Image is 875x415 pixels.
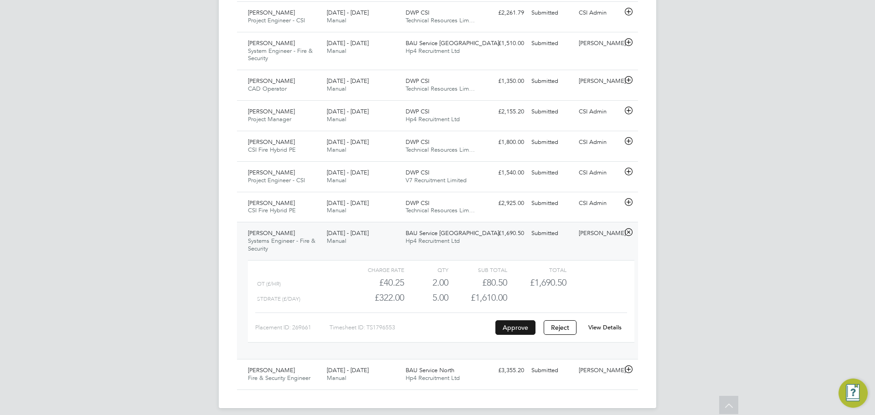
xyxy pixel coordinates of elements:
[406,229,499,237] span: BAU Service [GEOGRAPHIC_DATA]
[406,9,429,16] span: DWP CSI
[327,115,346,123] span: Manual
[404,290,448,305] div: 5.00
[406,176,467,184] span: V7 Recruitment Limited
[480,363,528,378] div: £3,355.20
[406,169,429,176] span: DWP CSI
[327,108,369,115] span: [DATE] - [DATE]
[406,199,429,207] span: DWP CSI
[528,74,575,89] div: Submitted
[406,39,499,47] span: BAU Service [GEOGRAPHIC_DATA]
[248,138,295,146] span: [PERSON_NAME]
[248,9,295,16] span: [PERSON_NAME]
[248,374,310,382] span: Fire & Security Engineer
[528,196,575,211] div: Submitted
[248,146,296,154] span: CSI Fire Hybrid PE
[480,165,528,180] div: £1,540.00
[406,237,460,245] span: Hp4 Recruitment Ltd
[406,108,429,115] span: DWP CSI
[448,290,507,305] div: £1,610.00
[448,275,507,290] div: £80.50
[480,196,528,211] div: £2,925.00
[406,206,475,214] span: Technical Resources Lim…
[544,320,576,335] button: Reject
[480,104,528,119] div: £2,155.20
[406,77,429,85] span: DWP CSI
[327,85,346,92] span: Manual
[404,275,448,290] div: 2.00
[327,77,369,85] span: [DATE] - [DATE]
[406,47,460,55] span: Hp4 Recruitment Ltd
[327,39,369,47] span: [DATE] - [DATE]
[530,277,566,288] span: £1,690.50
[480,36,528,51] div: £1,510.00
[327,229,369,237] span: [DATE] - [DATE]
[480,74,528,89] div: £1,350.00
[406,374,460,382] span: Hp4 Recruitment Ltd
[588,323,622,331] a: View Details
[248,199,295,207] span: [PERSON_NAME]
[327,237,346,245] span: Manual
[345,275,404,290] div: £40.25
[248,39,295,47] span: [PERSON_NAME]
[528,36,575,51] div: Submitted
[528,135,575,150] div: Submitted
[575,196,623,211] div: CSI Admin
[404,264,448,275] div: QTY
[248,229,295,237] span: [PERSON_NAME]
[327,146,346,154] span: Manual
[575,165,623,180] div: CSI Admin
[248,77,295,85] span: [PERSON_NAME]
[248,169,295,176] span: [PERSON_NAME]
[329,320,493,335] div: Timesheet ID: TS1796553
[406,138,429,146] span: DWP CSI
[255,320,329,335] div: Placement ID: 269661
[248,16,305,24] span: Project Engineer - CSI
[575,36,623,51] div: [PERSON_NAME]
[507,264,566,275] div: Total
[327,206,346,214] span: Manual
[248,176,305,184] span: Project Engineer - CSI
[575,226,623,241] div: [PERSON_NAME]
[345,290,404,305] div: £322.00
[528,104,575,119] div: Submitted
[248,47,313,62] span: System Engineer - Fire & Security
[248,108,295,115] span: [PERSON_NAME]
[528,165,575,180] div: Submitted
[575,74,623,89] div: [PERSON_NAME]
[575,135,623,150] div: CSI Admin
[575,104,623,119] div: CSI Admin
[406,16,475,24] span: Technical Resources Lim…
[248,206,296,214] span: CSI Fire Hybrid PE
[345,264,404,275] div: Charge rate
[257,281,281,287] span: OT (£/HR)
[448,264,507,275] div: Sub Total
[406,366,454,374] span: BAU Service North
[257,296,300,302] span: STDRATE (£/day)
[248,85,287,92] span: CAD Operator
[327,374,346,382] span: Manual
[575,363,623,378] div: [PERSON_NAME]
[495,320,535,335] button: Approve
[480,226,528,241] div: £1,690.50
[575,5,623,20] div: CSI Admin
[327,47,346,55] span: Manual
[406,146,475,154] span: Technical Resources Lim…
[327,366,369,374] span: [DATE] - [DATE]
[327,199,369,207] span: [DATE] - [DATE]
[248,237,315,252] span: Systems Engineer - Fire & Security
[327,138,369,146] span: [DATE] - [DATE]
[327,176,346,184] span: Manual
[327,169,369,176] span: [DATE] - [DATE]
[406,85,475,92] span: Technical Resources Lim…
[480,5,528,20] div: £2,261.79
[248,115,291,123] span: Project Manager
[248,366,295,374] span: [PERSON_NAME]
[327,16,346,24] span: Manual
[528,363,575,378] div: Submitted
[839,379,868,408] button: Engage Resource Center
[327,9,369,16] span: [DATE] - [DATE]
[528,5,575,20] div: Submitted
[528,226,575,241] div: Submitted
[406,115,460,123] span: Hp4 Recruitment Ltd
[480,135,528,150] div: £1,800.00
